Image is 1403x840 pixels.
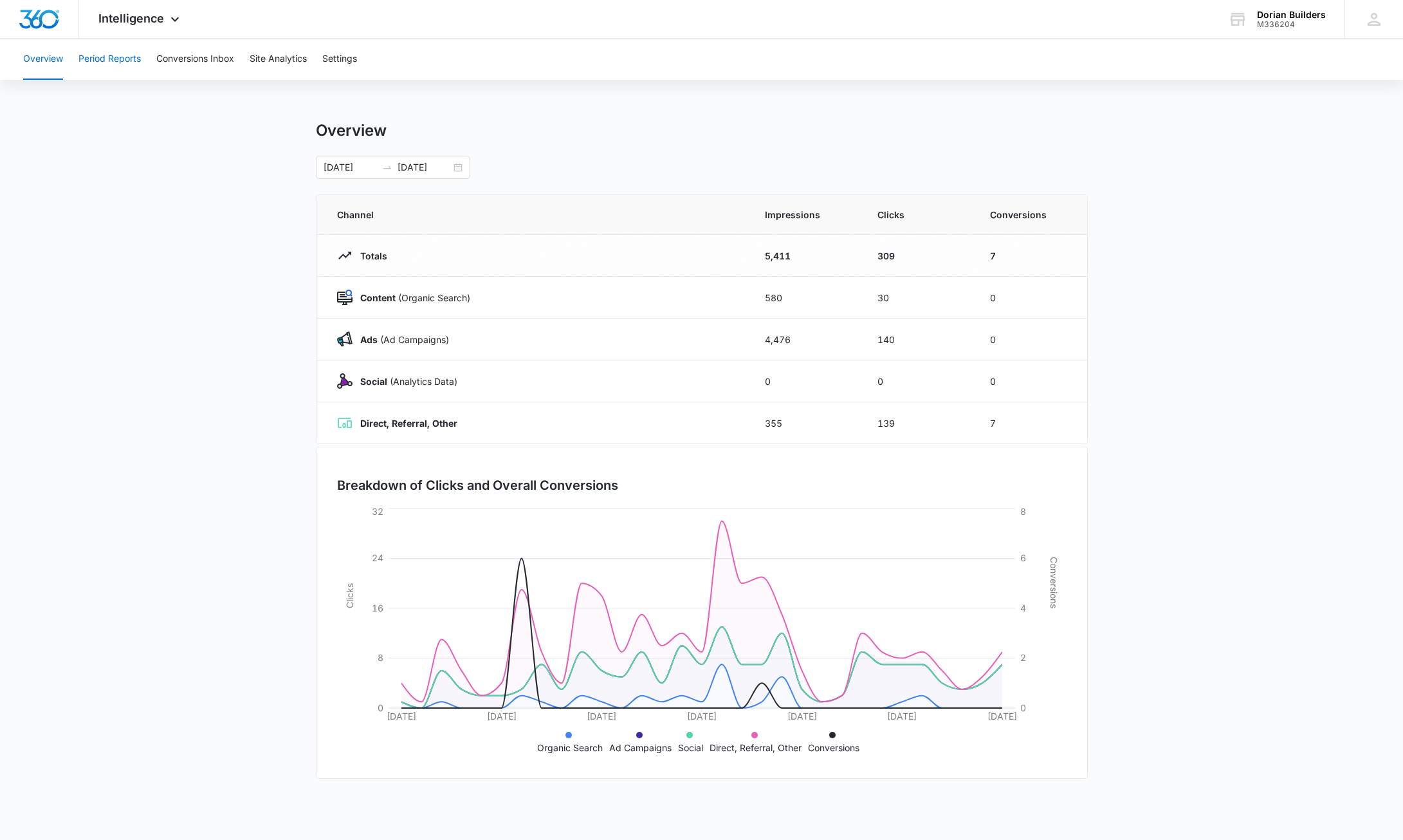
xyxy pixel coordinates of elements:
[23,39,63,80] button: Overview
[360,292,396,303] strong: Content
[749,402,862,444] td: 355
[975,319,1087,360] td: 0
[322,39,357,80] button: Settings
[316,121,387,140] h1: Overview
[250,39,307,80] button: Site Analytics
[987,711,1017,722] tspan: [DATE]
[687,711,717,722] tspan: [DATE]
[808,741,859,754] p: Conversions
[1020,702,1026,713] tspan: 0
[1049,557,1059,608] tspan: Conversions
[877,208,959,221] span: Clicks
[749,277,862,319] td: 580
[378,702,383,713] tspan: 0
[98,12,164,25] span: Intelligence
[1257,10,1326,20] div: account name
[537,741,603,754] p: Organic Search
[1020,506,1026,517] tspan: 8
[337,373,353,389] img: Social
[360,334,378,345] strong: Ads
[862,402,975,444] td: 139
[749,235,862,277] td: 5,411
[787,711,816,722] tspan: [DATE]
[765,208,847,221] span: Impressions
[990,208,1067,221] span: Conversions
[382,162,392,173] span: swap-right
[337,290,353,305] img: Content
[353,249,387,263] p: Totals
[1020,652,1026,663] tspan: 2
[749,319,862,360] td: 4,476
[324,160,377,174] input: Start date
[337,331,353,347] img: Ads
[710,741,802,754] p: Direct, Referral, Other
[337,476,618,495] h3: Breakdown of Clicks and Overall Conversions
[587,711,616,722] tspan: [DATE]
[353,333,449,346] p: (Ad Campaigns)
[387,711,416,722] tspan: [DATE]
[862,360,975,402] td: 0
[378,652,383,663] tspan: 8
[337,208,734,221] span: Channel
[862,277,975,319] td: 30
[975,360,1087,402] td: 0
[344,583,354,608] tspan: Clicks
[749,360,862,402] td: 0
[975,277,1087,319] td: 0
[372,602,383,613] tspan: 16
[398,160,451,174] input: End date
[156,39,234,80] button: Conversions Inbox
[360,418,457,429] strong: Direct, Referral, Other
[1020,552,1026,563] tspan: 6
[862,319,975,360] td: 140
[609,741,672,754] p: Ad Campaigns
[486,711,516,722] tspan: [DATE]
[353,291,470,304] p: (Organic Search)
[1020,602,1026,613] tspan: 4
[353,375,457,388] p: (Analytics Data)
[372,506,383,517] tspan: 32
[975,235,1087,277] td: 7
[360,376,387,387] strong: Social
[678,741,703,754] p: Social
[862,235,975,277] td: 309
[975,402,1087,444] td: 7
[887,711,917,722] tspan: [DATE]
[382,162,392,173] span: to
[372,552,383,563] tspan: 24
[78,39,141,80] button: Period Reports
[1257,20,1326,29] div: account id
